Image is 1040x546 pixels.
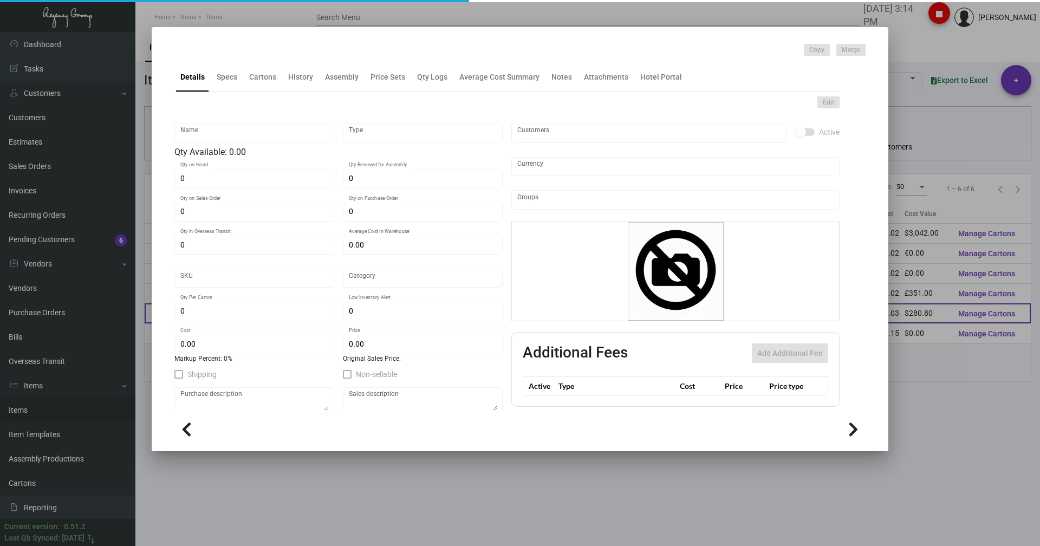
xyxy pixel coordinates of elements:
div: Last Qb Synced: [DATE] [4,532,84,544]
th: Price [722,376,766,395]
div: Details [180,71,205,83]
button: Copy [804,44,830,56]
th: Price type [766,376,815,395]
div: Attachments [584,71,628,83]
div: 0.51.2 [64,521,86,532]
span: Copy [809,45,824,55]
th: Type [556,376,677,395]
div: Average Cost Summary [459,71,539,83]
div: Qty Available: 0.00 [174,146,503,159]
div: Cartons [249,71,276,83]
div: Price Sets [370,71,405,83]
th: Cost [677,376,721,395]
th: Active [523,376,556,395]
div: Qty Logs [417,71,447,83]
input: Add new.. [517,129,781,138]
div: Hotel Portal [640,71,682,83]
div: Specs [217,71,237,83]
span: Add Additional Fee [757,349,823,357]
div: Current version: [4,521,60,532]
h2: Additional Fees [523,343,628,363]
span: Shipping [187,368,217,381]
span: Edit [823,98,834,107]
div: History [288,71,313,83]
span: Merge [842,45,860,55]
button: Add Additional Fee [752,343,828,363]
input: Add new.. [517,196,834,204]
button: Merge [836,44,866,56]
span: Non-sellable [356,368,397,381]
span: Active [819,126,840,139]
div: Assembly [325,71,359,83]
div: Notes [551,71,572,83]
button: Edit [817,96,840,108]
